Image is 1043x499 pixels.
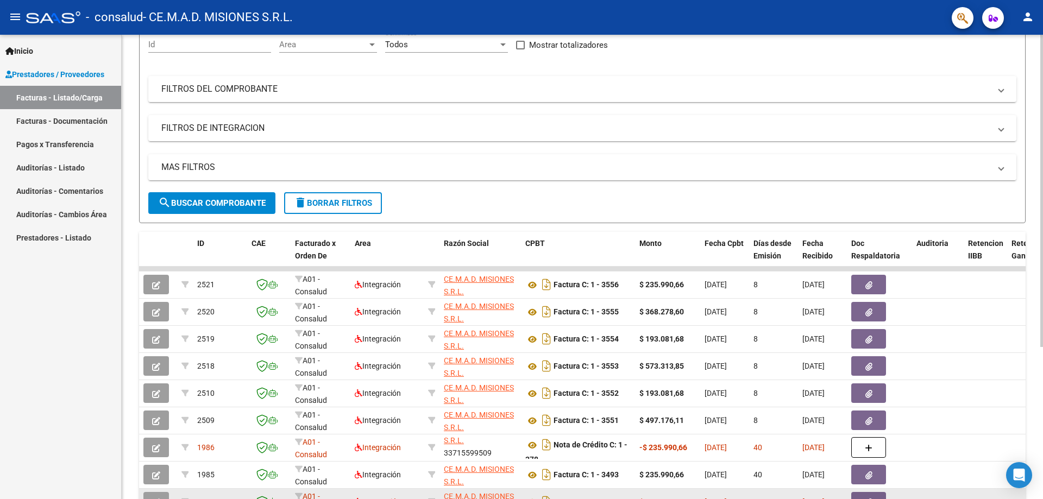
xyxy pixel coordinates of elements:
[86,5,143,29] span: - consalud
[444,302,514,323] span: CE.M.A.D. MISIONES S.R.L.
[802,334,825,343] span: [DATE]
[802,307,825,316] span: [DATE]
[639,334,684,343] strong: $ 193.081,68
[197,280,215,289] span: 2521
[355,334,401,343] span: Integración
[444,410,514,432] span: CE.M.A.D. MISIONES S.R.L.
[529,39,608,52] span: Mostrar totalizadores
[851,239,900,260] span: Doc Respaldatoria
[197,334,215,343] span: 2519
[295,465,327,486] span: A01 - Consalud
[295,302,327,323] span: A01 - Consalud
[158,196,171,209] mat-icon: search
[705,280,727,289] span: [DATE]
[639,239,662,248] span: Monto
[385,40,408,49] span: Todos
[161,83,990,95] mat-panel-title: FILTROS DEL COMPROBANTE
[916,239,948,248] span: Auditoria
[9,10,22,23] mat-icon: menu
[291,232,350,280] datatable-header-cell: Facturado x Orden De
[749,232,798,280] datatable-header-cell: Días desde Emisión
[798,232,847,280] datatable-header-cell: Fecha Recibido
[802,362,825,370] span: [DATE]
[444,355,517,377] div: 33715599509
[964,232,1007,280] datatable-header-cell: Retencion IIBB
[705,416,727,425] span: [DATE]
[350,232,424,280] datatable-header-cell: Area
[753,470,762,479] span: 40
[5,68,104,80] span: Prestadores / Proveedores
[197,443,215,452] span: 1986
[1021,10,1034,23] mat-icon: person
[355,470,401,479] span: Integración
[197,470,215,479] span: 1985
[525,441,627,464] strong: Nota de Crédito C: 1 - 378
[158,198,266,208] span: Buscar Comprobante
[1006,462,1032,488] div: Open Intercom Messenger
[355,416,401,425] span: Integración
[539,276,554,293] i: Descargar documento
[355,443,401,452] span: Integración
[539,384,554,402] i: Descargar documento
[284,192,382,214] button: Borrar Filtros
[197,416,215,425] span: 2509
[355,362,401,370] span: Integración
[444,329,514,350] span: CE.M.A.D. MISIONES S.R.L.
[295,329,327,350] span: A01 - Consalud
[639,443,687,452] strong: -$ 235.990,66
[294,198,372,208] span: Borrar Filtros
[639,362,684,370] strong: $ 573.313,85
[295,410,327,432] span: A01 - Consalud
[635,232,700,280] datatable-header-cell: Monto
[968,239,1003,260] span: Retencion IIBB
[525,239,545,248] span: CPBT
[444,463,517,486] div: 33715599509
[444,239,489,248] span: Razón Social
[355,239,371,248] span: Area
[753,307,758,316] span: 8
[753,362,758,370] span: 8
[444,300,517,323] div: 33715599509
[197,239,204,248] span: ID
[444,356,514,377] span: CE.M.A.D. MISIONES S.R.L.
[148,154,1016,180] mat-expansion-panel-header: MAS FILTROS
[247,232,291,280] datatable-header-cell: CAE
[197,389,215,397] span: 2510
[554,308,619,317] strong: Factura C: 1 - 3555
[295,239,336,260] span: Facturado x Orden De
[700,232,749,280] datatable-header-cell: Fecha Cpbt
[148,192,275,214] button: Buscar Comprobante
[753,389,758,397] span: 8
[539,412,554,429] i: Descargar documento
[554,471,619,479] strong: Factura C: 1 - 3493
[295,356,327,377] span: A01 - Consalud
[161,161,990,173] mat-panel-title: MAS FILTROS
[802,280,825,289] span: [DATE]
[705,307,727,316] span: [DATE]
[197,362,215,370] span: 2518
[753,239,791,260] span: Días desde Emisión
[444,465,514,486] span: CE.M.A.D. MISIONES S.R.L.
[444,275,514,296] span: CE.M.A.D. MISIONES S.R.L.
[295,438,327,459] span: A01 - Consalud
[639,389,684,397] strong: $ 193.081,68
[439,232,521,280] datatable-header-cell: Razón Social
[355,307,401,316] span: Integración
[554,389,619,398] strong: Factura C: 1 - 3552
[639,416,684,425] strong: $ 497.176,11
[554,416,619,425] strong: Factura C: 1 - 3551
[444,409,517,432] div: 33715599509
[295,383,327,405] span: A01 - Consalud
[705,362,727,370] span: [DATE]
[554,335,619,344] strong: Factura C: 1 - 3554
[148,115,1016,141] mat-expansion-panel-header: FILTROS DE INTEGRACION
[355,280,401,289] span: Integración
[539,466,554,483] i: Descargar documento
[444,382,517,405] div: 33715599509
[639,470,684,479] strong: $ 235.990,66
[705,334,727,343] span: [DATE]
[539,330,554,348] i: Descargar documento
[444,273,517,296] div: 33715599509
[753,334,758,343] span: 8
[705,239,744,248] span: Fecha Cpbt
